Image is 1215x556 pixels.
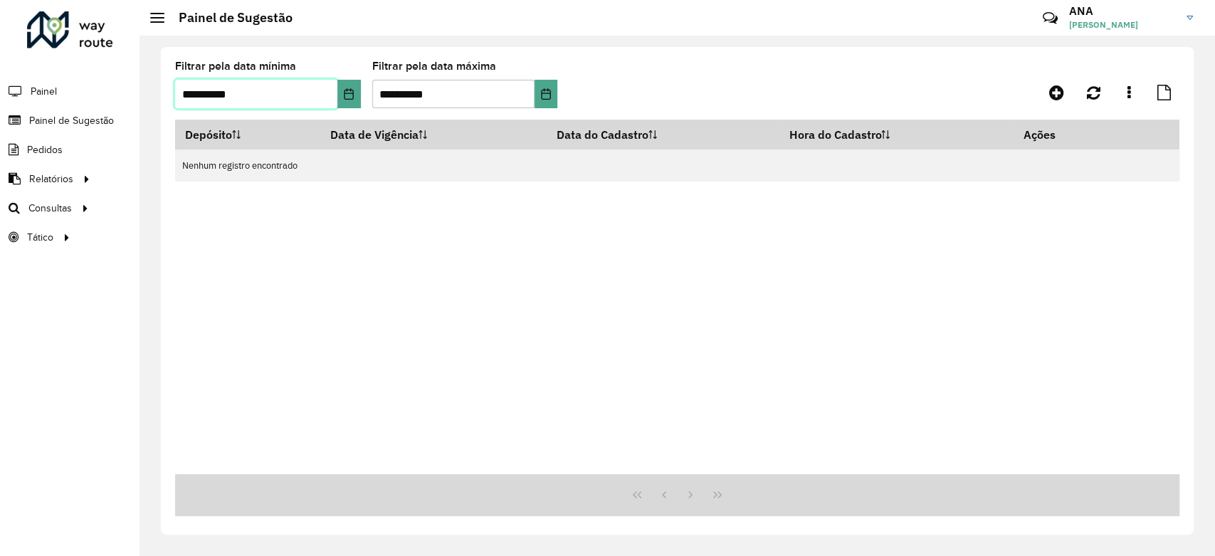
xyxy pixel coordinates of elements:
span: [PERSON_NAME] [1069,19,1176,31]
h2: Painel de Sugestão [164,10,293,26]
th: Hora do Cadastro [779,120,1014,150]
button: Choose Date [535,80,558,108]
a: Contato Rápido [1035,3,1066,33]
label: Filtrar pela data mínima [175,58,296,75]
button: Choose Date [337,80,361,108]
td: Nenhum registro encontrado [175,150,1179,182]
span: Tático [27,230,53,245]
span: Consultas [28,201,72,216]
h3: ANA [1069,4,1176,18]
span: Painel de Sugestão [29,113,114,128]
th: Data de Vigência [321,120,547,150]
th: Ações [1014,120,1099,150]
label: Filtrar pela data máxima [372,58,496,75]
span: Relatórios [29,172,73,187]
span: Painel [31,84,57,99]
th: Data do Cadastro [547,120,779,150]
th: Depósito [175,120,321,150]
span: Pedidos [27,142,63,157]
